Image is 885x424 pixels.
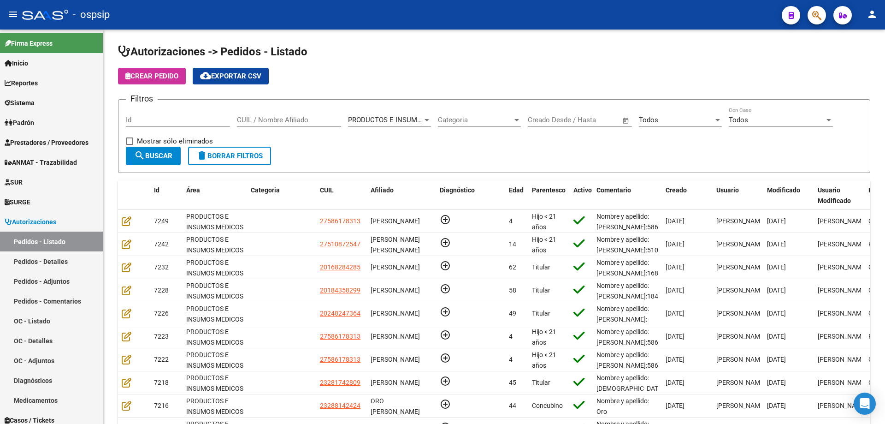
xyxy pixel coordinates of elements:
span: Usuario [716,186,739,194]
span: [PERSON_NAME] [371,217,420,225]
mat-icon: add_circle_outline [440,376,451,387]
span: 27586178313 [320,217,360,225]
span: [PERSON_NAME] [371,287,420,294]
span: [DATE] [666,310,684,317]
span: Creado [666,186,687,194]
span: [DATE] [767,310,786,317]
button: Borrar Filtros [188,147,271,165]
datatable-header-cell: Categoria [247,180,316,211]
span: Exportar CSV [200,72,261,80]
span: 20168284285 [320,263,360,271]
mat-icon: add_circle_outline [440,214,451,225]
span: [PERSON_NAME] [371,356,420,363]
span: [PERSON_NAME] [371,310,420,317]
span: 7223 [154,333,169,340]
mat-icon: person [867,9,878,20]
span: [PERSON_NAME] [371,333,420,340]
span: [DATE] [666,240,684,248]
span: SUR [5,177,23,187]
span: 7228 [154,287,169,294]
span: [PERSON_NAME] [818,379,867,386]
span: Titular [532,263,550,271]
span: [PERSON_NAME] [818,263,867,271]
span: [DATE] [767,356,786,363]
span: 20184358299 [320,287,360,294]
span: [PERSON_NAME] [371,379,420,386]
span: Nombre y apellido: [PERSON_NAME]:58617831 Dirección: [STREET_ADDRESS][PERSON_NAME] Teléfono: [PHO... [596,328,677,399]
span: [DATE] [666,356,684,363]
mat-icon: add_circle_outline [440,237,451,248]
span: 7226 [154,310,169,317]
span: Modificado [767,186,800,194]
span: Buscar [134,152,172,160]
span: 4 [509,333,513,340]
span: Nombre y apellido: [PERSON_NAME]:18435829 Diagnostico: Cataratas ojo izquierdo CITO SOLICITE CONS... [596,282,677,352]
span: [PERSON_NAME] [818,287,867,294]
mat-icon: add_circle_outline [440,260,451,271]
span: [PERSON_NAME] [716,333,766,340]
span: Crear Pedido [125,72,178,80]
mat-icon: add_circle_outline [440,329,451,340]
span: ORO [PERSON_NAME] [371,397,420,415]
span: Usuario Modificado [818,186,851,204]
span: 23288142424 [320,402,360,409]
span: 44 [509,402,516,409]
datatable-header-cell: Comentario [593,180,662,211]
span: 58 [509,287,516,294]
span: Reportes [5,78,38,88]
span: Nombre y apellido: [PERSON_NAME]:58617831 Dirección: [STREET_ADDRESS][PERSON_NAME] Teléfono: [PHO... [596,351,677,422]
span: [PERSON_NAME] [818,402,867,409]
span: 27510872547 [320,240,360,248]
datatable-header-cell: CUIL [316,180,367,211]
span: ANMAT - Trazabilidad [5,157,77,167]
span: Id [154,186,159,194]
datatable-header-cell: Parentesco [528,180,570,211]
datatable-header-cell: Edad [505,180,528,211]
span: Titular [532,287,550,294]
span: [PERSON_NAME] [716,287,766,294]
span: [DATE] [767,287,786,294]
span: PRODUCTOS E INSUMOS MEDICOS [186,282,243,300]
span: [PERSON_NAME] [716,217,766,225]
span: PRODUCTOS E INSUMOS MEDICOS [186,397,243,415]
span: Nombre y apellido: [PERSON_NAME]:[PHONE_NUMBER] Teléfono de contacto:[PHONE_NUMBER] Solicite resu... [596,305,658,386]
mat-icon: menu [7,9,18,20]
span: [DATE] [666,287,684,294]
span: [PERSON_NAME] [371,263,420,271]
span: [PERSON_NAME] [818,333,867,340]
span: Activo [573,186,592,194]
span: Hijo < 21 años [532,351,556,369]
span: [DATE] [767,217,786,225]
button: Open calendar [621,115,631,126]
span: Hijo < 21 años [532,213,556,231]
span: Nombre y apellido: [PERSON_NAME]:16828428 Clínica Calchaquí Diagnostico: Luxo [MEDICAL_DATA] (fx ... [596,259,677,319]
datatable-header-cell: Creado [662,180,713,211]
span: 4 [509,356,513,363]
h3: Filtros [126,92,158,105]
span: Mostrar sólo eliminados [137,136,213,147]
span: 7242 [154,240,169,248]
span: Autorizaciones -> Pedidos - Listado [118,45,307,58]
span: Firma Express [5,38,53,48]
span: PRODUCTOS E INSUMOS MEDICOS [348,116,458,124]
span: [DATE] [666,379,684,386]
datatable-header-cell: Usuario [713,180,763,211]
span: [DATE] [666,333,684,340]
span: - ospsip [73,5,110,25]
span: [PERSON_NAME] [716,379,766,386]
span: CUIL [320,186,334,194]
span: 27586178313 [320,333,360,340]
datatable-header-cell: Afiliado [367,180,436,211]
mat-icon: add_circle_outline [440,352,451,364]
span: [DATE] [767,379,786,386]
span: [PERSON_NAME] [716,356,766,363]
datatable-header-cell: Área [183,180,247,211]
span: PRODUCTOS E INSUMOS MEDICOS [186,374,243,392]
span: Nombre y apellido: [PERSON_NAME]:58617831 Dirección: [STREET_ADDRESS][PERSON_NAME] Teléfono: [PHO... [596,213,677,283]
span: Afiliado [371,186,394,194]
span: Hijo < 21 años [532,236,556,254]
span: Todos [729,116,748,124]
span: [DATE] [767,263,786,271]
datatable-header-cell: Usuario Modificado [814,180,865,211]
span: Autorizaciones [5,217,56,227]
